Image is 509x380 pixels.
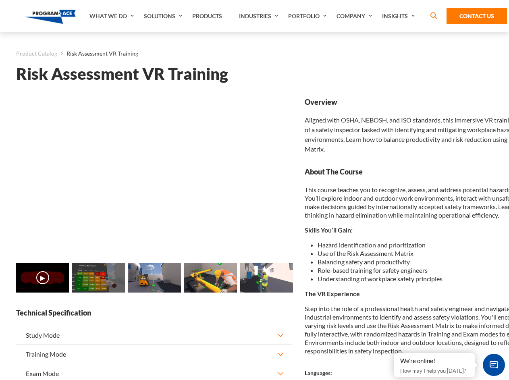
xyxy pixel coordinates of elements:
[16,48,57,59] a: Product Catalog
[72,263,125,293] img: Risk Assessment VR Training - Preview 1
[16,326,292,345] button: Study Mode
[16,97,292,252] iframe: Risk Assessment VR Training - Video 0
[240,263,293,293] img: Risk Assessment VR Training - Preview 4
[400,366,469,376] p: How may I help you [DATE]?
[36,271,49,284] button: ▶
[57,48,138,59] li: Risk Assessment VR Training
[16,345,292,363] button: Training Mode
[128,263,181,293] img: Risk Assessment VR Training - Preview 2
[447,8,507,24] a: Contact Us
[16,263,69,293] img: Risk Assessment VR Training - Video 0
[16,308,292,318] strong: Technical Specification
[184,263,237,293] img: Risk Assessment VR Training - Preview 3
[400,357,469,365] div: We're online!
[305,370,332,376] strong: Languages:
[483,354,505,376] span: Chat Widget
[25,10,76,24] img: Program-Ace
